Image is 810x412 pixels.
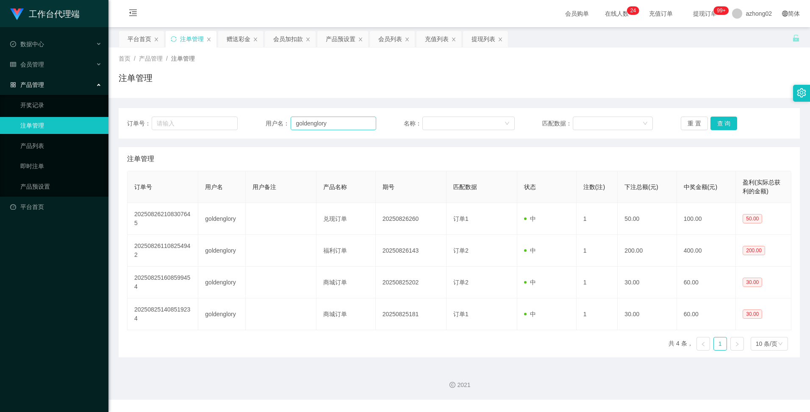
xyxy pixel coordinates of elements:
span: 匹配数据： [542,119,573,128]
td: 60.00 [677,267,736,298]
i: 图标: check-circle-o [10,41,16,47]
img: logo.9652507e.png [10,8,24,20]
button: 查 询 [710,117,738,130]
td: 1 [577,267,618,298]
span: 30.00 [743,309,762,319]
span: 充值订单 [645,11,677,17]
span: 提现订单 [689,11,721,17]
li: 下一页 [730,337,744,351]
span: 50.00 [743,214,762,223]
span: 盈利(实际总获利的金额) [743,179,780,195]
span: 订单1 [453,215,469,222]
span: 订单1 [453,311,469,317]
p: 2 [630,6,633,15]
i: 图标: left [701,342,706,347]
button: 重 置 [681,117,708,130]
td: 200.00 [618,235,677,267]
div: 提现列表 [472,31,495,47]
li: 上一页 [696,337,710,351]
i: 图标: close [358,37,363,42]
span: 中 [524,279,536,286]
i: 图标: close [253,37,258,42]
input: 请输入 [291,117,376,130]
i: 图标: close [498,37,503,42]
div: 会员列表 [378,31,402,47]
i: 图标: appstore-o [10,82,16,88]
span: 名称： [404,119,422,128]
td: 福利订单 [316,235,375,267]
span: 注单管理 [171,55,195,62]
td: 100.00 [677,203,736,235]
span: 用户备注 [252,184,276,190]
span: 200.00 [743,246,765,255]
div: 注单管理 [180,31,204,47]
td: 400.00 [677,235,736,267]
span: 首页 [119,55,130,62]
h1: 注单管理 [119,72,153,84]
i: 图标: sync [171,36,177,42]
td: goldenglory [198,235,246,267]
td: 20250826260 [376,203,447,235]
td: 商城订单 [316,267,375,298]
span: 在线人数 [601,11,633,17]
a: 开奖记录 [20,97,102,114]
a: 图标: dashboard平台首页 [10,198,102,215]
i: 图标: copyright [449,382,455,388]
a: 1 [714,337,727,350]
td: 202508251408519234 [128,298,198,330]
a: 产品列表 [20,137,102,154]
a: 注单管理 [20,117,102,134]
i: 图标: close [451,37,456,42]
i: 图标: unlock [792,34,800,42]
td: goldenglory [198,203,246,235]
td: goldenglory [198,298,246,330]
td: 60.00 [677,298,736,330]
span: 30.00 [743,278,762,287]
span: 中 [524,247,536,254]
i: 图标: menu-fold [119,0,147,28]
td: 兑现订单 [316,203,375,235]
span: / [134,55,136,62]
td: 202508262108307645 [128,203,198,235]
i: 图标: down [778,341,783,347]
span: 中 [524,215,536,222]
td: 20250825202 [376,267,447,298]
td: goldenglory [198,267,246,298]
span: 用户名： [266,119,291,128]
h1: 工作台代理端 [29,0,80,28]
a: 即时注单 [20,158,102,175]
td: 202508251608599454 [128,267,198,298]
i: 图标: table [10,61,16,67]
td: 30.00 [618,267,677,298]
td: 30.00 [618,298,677,330]
span: 用户名 [205,184,223,190]
td: 202508261108254942 [128,235,198,267]
td: 20250826143 [376,235,447,267]
span: 注单管理 [127,154,154,164]
td: 1 [577,203,618,235]
p: 4 [633,6,636,15]
a: 工作台代理端 [10,10,80,17]
span: 状态 [524,184,536,190]
td: 50.00 [618,203,677,235]
div: 产品预设置 [326,31,355,47]
span: 产品管理 [139,55,163,62]
i: 图标: close [305,37,311,42]
span: 产品名称 [323,184,347,190]
td: 1 [577,235,618,267]
i: 图标: down [505,121,510,127]
li: 共 4 条， [669,337,693,351]
span: 订单号 [134,184,152,190]
div: 充值列表 [425,31,449,47]
td: 20250825181 [376,298,447,330]
i: 图标: global [782,11,788,17]
span: 期号 [383,184,394,190]
i: 图标: setting [797,88,806,97]
div: 赠送彩金 [227,31,250,47]
span: 数据中心 [10,41,44,47]
span: 下注总额(元) [624,184,658,190]
td: 商城订单 [316,298,375,330]
div: 平台首页 [128,31,151,47]
i: 图标: right [735,342,740,347]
